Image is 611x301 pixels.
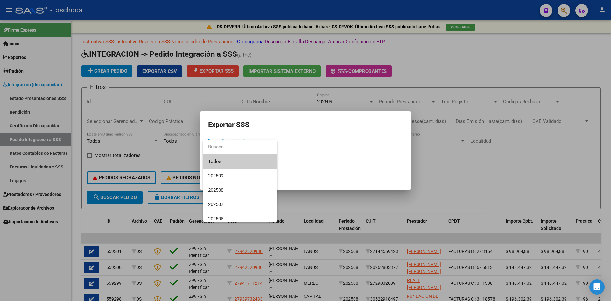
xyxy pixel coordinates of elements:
span: Todos [208,154,272,169]
span: 202509 [208,173,223,179]
span: 202508 [208,187,223,193]
div: Open Intercom Messenger [589,279,605,295]
input: dropdown search [203,140,277,154]
span: 202506 [208,216,223,222]
span: 202507 [208,202,223,207]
